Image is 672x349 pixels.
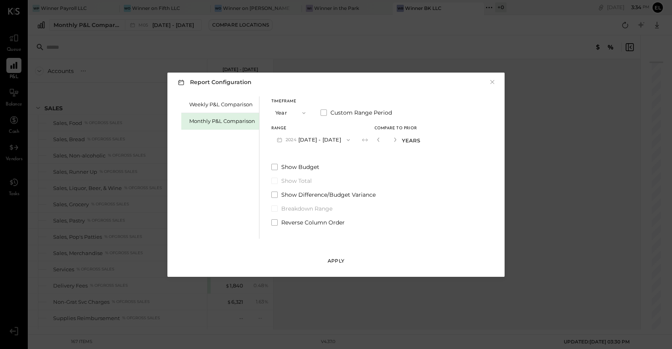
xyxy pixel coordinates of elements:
span: Reverse Column Order [281,219,345,226]
button: 2024[DATE] - [DATE] [271,132,355,147]
span: 2024 [286,137,298,143]
button: × [489,78,496,86]
button: Apply [316,255,356,267]
button: Year [271,105,311,120]
span: Custom Range Period [330,109,392,117]
h3: Report Configuration [176,77,252,87]
span: Show Total [281,177,312,185]
div: Timeframe [271,100,311,104]
div: Weekly P&L Comparison [189,101,255,108]
span: Breakdown Range [281,205,332,213]
span: YEARS [402,137,420,144]
div: Range [271,127,355,130]
span: Show Difference/Budget Variance [281,191,376,199]
span: Compare to Prior [374,127,417,130]
span: Show Budget [281,163,319,171]
div: Monthly P&L Comparison [189,117,255,125]
div: Apply [328,257,344,264]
